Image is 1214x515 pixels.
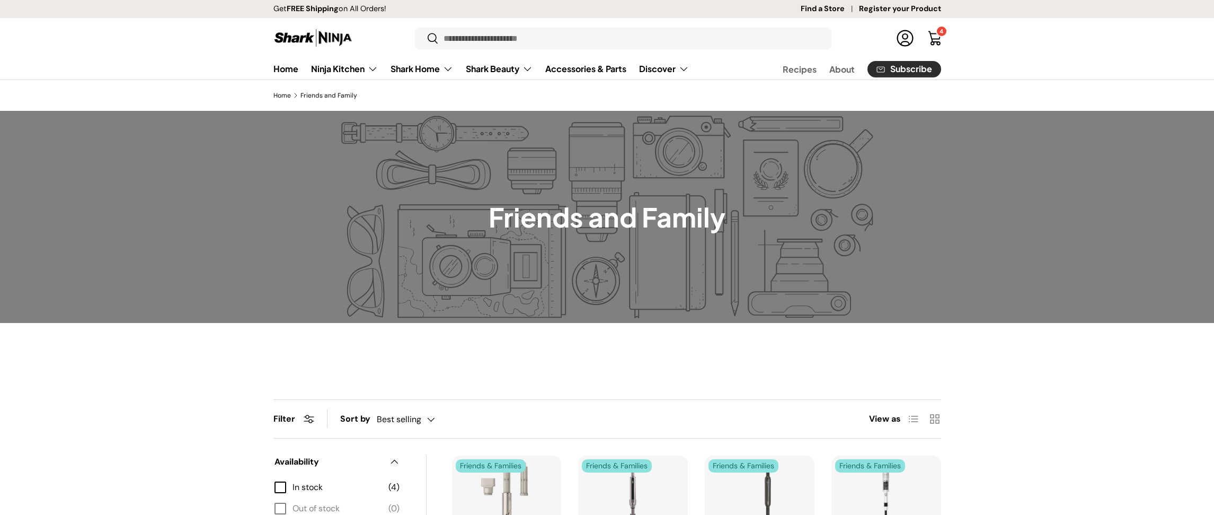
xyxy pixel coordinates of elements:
a: Shark Home [391,58,453,80]
img: Shark Ninja Philippines [273,28,353,48]
p: Get on All Orders! [273,3,386,15]
span: (4) [388,481,400,494]
summary: Shark Beauty [459,58,539,80]
a: Subscribe [867,61,941,77]
span: Friends & Families [835,459,905,473]
span: (0) [388,502,400,515]
span: Friends & Families [456,459,526,473]
a: Shark Beauty [466,58,533,80]
span: Friends & Families [708,459,778,473]
span: Friends & Families [582,459,652,473]
a: Find a Store [801,3,859,15]
strong: FREE Shipping [287,4,339,13]
span: View as [869,413,901,425]
label: Sort by [340,413,377,425]
span: Best selling [377,414,421,424]
nav: Primary [273,58,689,80]
span: Filter [273,413,295,424]
a: Register your Product [859,3,941,15]
a: Accessories & Parts [545,58,626,79]
a: Ninja Kitchen [311,58,378,80]
span: Subscribe [890,65,932,73]
a: About [829,59,855,80]
summary: Ninja Kitchen [305,58,384,80]
button: Filter [273,413,314,424]
a: Discover [639,58,689,80]
nav: Breadcrumbs [273,91,941,100]
summary: Shark Home [384,58,459,80]
span: Out of stock [293,502,382,515]
span: Availability [274,456,383,468]
a: Recipes [783,59,817,80]
a: Home [273,92,291,99]
a: Home [273,58,298,79]
summary: Discover [633,58,695,80]
nav: Secondary [757,58,941,80]
summary: Availability [274,443,400,481]
span: 4 [940,28,943,35]
a: Friends and Family [300,92,357,99]
h1: Friends and Family [489,200,725,233]
button: Best selling [377,410,456,429]
span: In stock [293,481,382,494]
